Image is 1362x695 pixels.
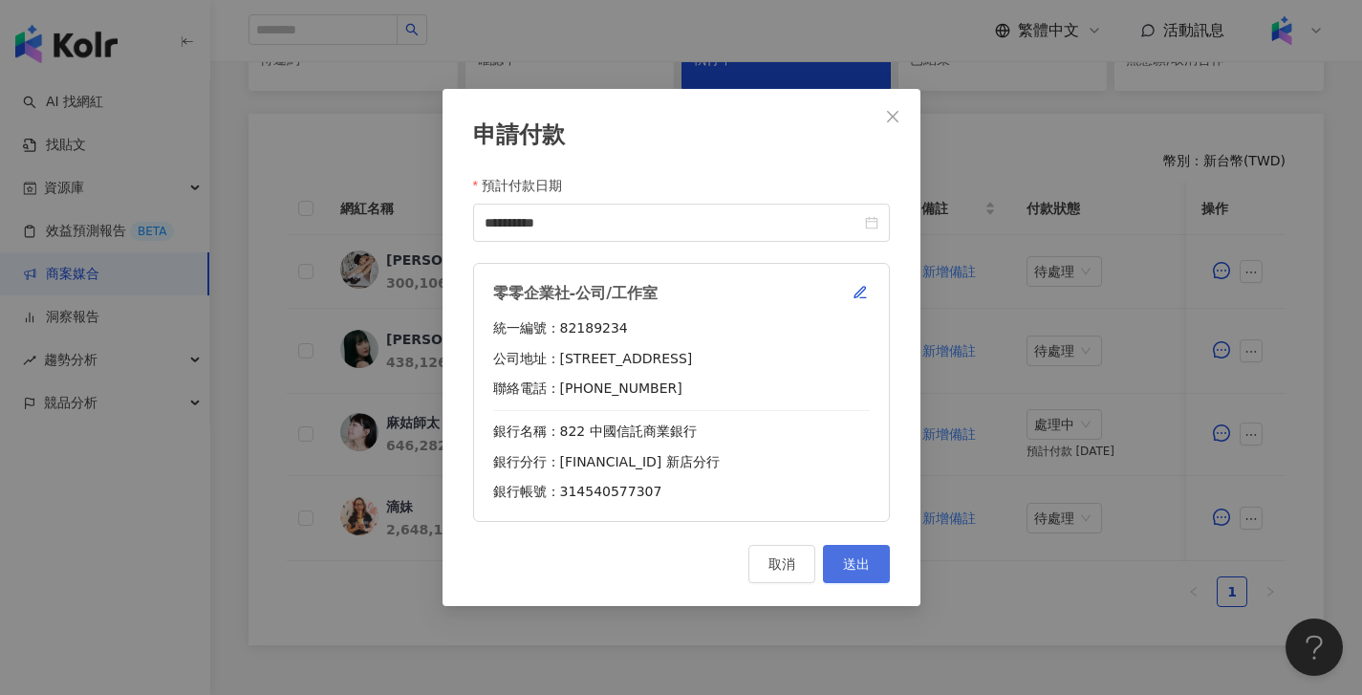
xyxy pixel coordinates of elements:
[473,119,890,152] div: 申請付款
[493,423,870,442] div: 銀行名稱：822 中國信託商業銀行
[843,556,870,572] span: 送出
[768,556,795,572] span: 取消
[493,350,870,369] div: 公司地址：[STREET_ADDRESS]
[493,319,870,338] div: 統一編號：82189234
[493,483,870,502] div: 銀行帳號：314540577307
[473,175,576,196] label: 預計付款日期
[485,212,861,233] input: 預計付款日期
[885,109,900,124] span: close
[874,98,912,136] button: Close
[823,545,890,583] button: 送出
[493,453,870,472] div: 銀行分行：[FINANCIAL_ID] 新店分行
[493,283,832,304] div: 零零企業社-公司/工作室
[748,545,815,583] button: 取消
[493,380,870,399] div: 聯絡電話：[PHONE_NUMBER]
